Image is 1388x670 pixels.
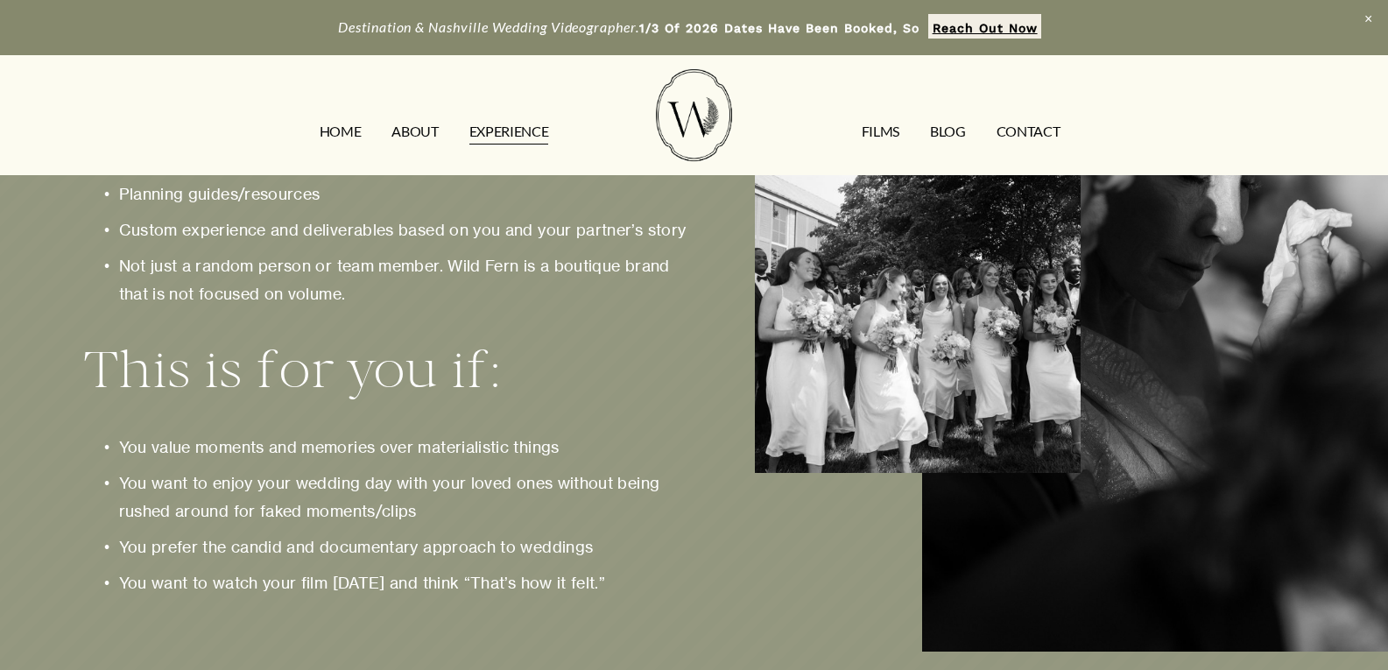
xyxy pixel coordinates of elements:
h2: This is for you if: [84,336,689,405]
p: Planning guides/resources [119,180,689,208]
a: FILMS [862,117,899,145]
a: Blog [930,117,966,145]
p: You prefer the candid and documentary approach to weddings [119,532,689,561]
a: Reach Out Now [928,14,1041,39]
p: You value moments and memories over materialistic things [119,433,689,461]
p: Not just a random person or team member. Wild Fern is a boutique brand that is not focused on vol... [119,251,689,307]
a: EXPERIENCE [469,117,549,145]
p: You want to enjoy your wedding day with your loved ones without being rushed around for faked mom... [119,469,689,525]
a: CONTACT [997,117,1060,145]
a: ABOUT [391,117,438,145]
p: You want to watch your film [DATE] and think “That’s how it felt.” [119,568,689,596]
strong: Reach Out Now [933,21,1038,35]
a: HOME [320,117,362,145]
p: Custom experience and deliverables based on you and your partner’s story [119,215,689,243]
img: Wild Fern Weddings [656,69,731,161]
